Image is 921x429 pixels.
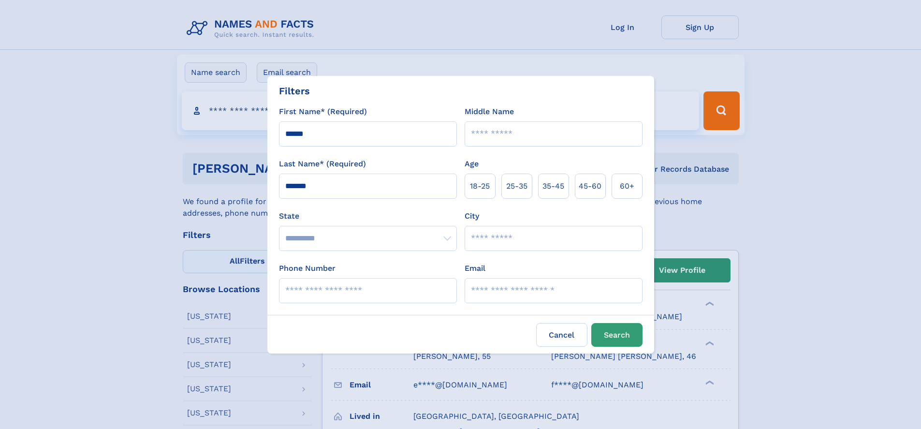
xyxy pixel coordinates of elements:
[279,263,336,274] label: Phone Number
[465,158,479,170] label: Age
[579,180,601,192] span: 45‑60
[465,263,485,274] label: Email
[279,106,367,118] label: First Name* (Required)
[279,210,457,222] label: State
[506,180,527,192] span: 25‑35
[536,323,587,347] label: Cancel
[465,106,514,118] label: Middle Name
[620,180,634,192] span: 60+
[591,323,643,347] button: Search
[279,158,366,170] label: Last Name* (Required)
[465,210,479,222] label: City
[279,84,310,98] div: Filters
[542,180,564,192] span: 35‑45
[470,180,490,192] span: 18‑25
